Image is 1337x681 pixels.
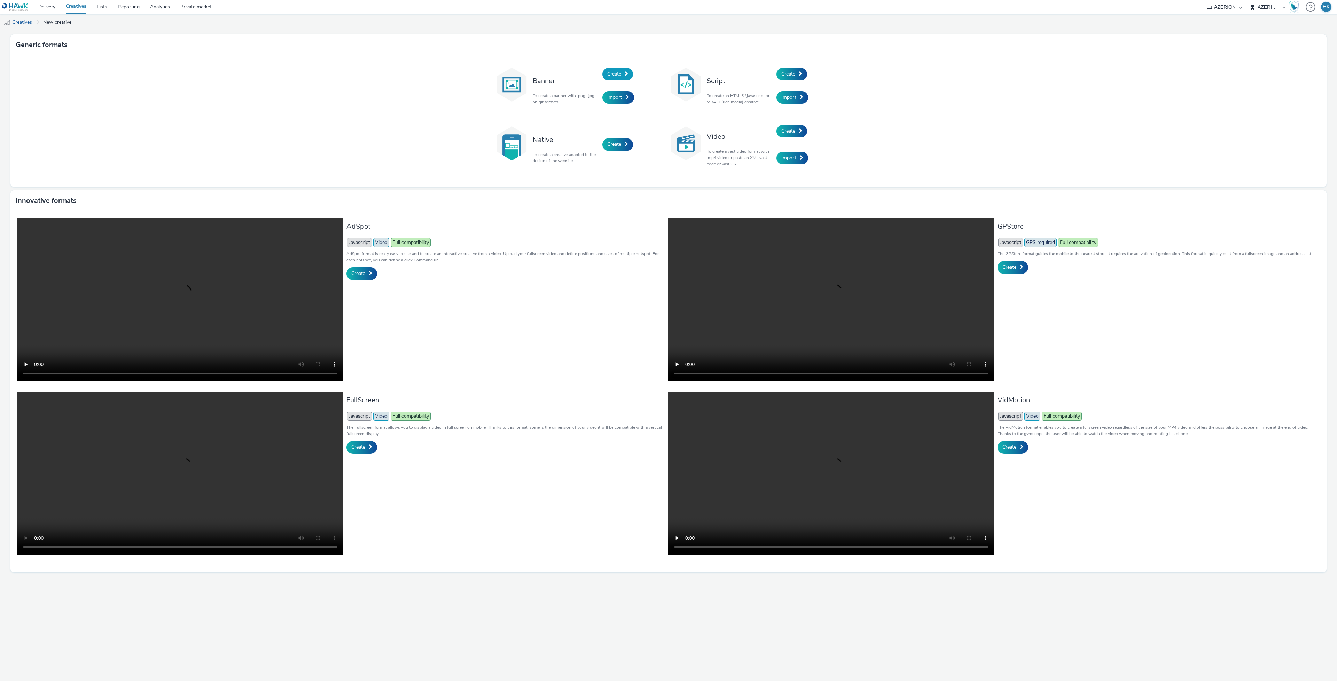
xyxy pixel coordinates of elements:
[373,238,389,247] span: Video
[351,444,365,450] span: Create
[1323,2,1330,12] div: HK
[998,395,1316,405] h3: VidMotion
[998,251,1316,257] p: The GPStore format guides the mobile to the nearest store, it requires the activation of geolocat...
[1042,412,1082,421] span: Full compatibility
[533,135,599,144] h3: Native
[1024,412,1040,421] span: Video
[373,412,389,421] span: Video
[346,267,377,280] a: Create
[533,151,599,164] p: To create a creative adapted to the design of the website.
[351,270,365,277] span: Create
[346,222,665,231] h3: AdSpot
[668,126,703,161] img: video.svg
[998,412,1023,421] span: Javascript
[1002,444,1016,450] span: Create
[346,441,377,453] a: Create
[347,412,372,421] span: Javascript
[346,395,665,405] h3: FullScreen
[2,3,29,11] img: undefined Logo
[998,222,1316,231] h3: GPStore
[781,71,795,77] span: Create
[707,93,773,105] p: To create an HTML5 / javascript or MRAID (rich media) creative.
[1058,238,1098,247] span: Full compatibility
[16,196,77,206] h3: Innovative formats
[40,14,75,31] a: New creative
[391,412,431,421] span: Full compatibility
[602,68,633,80] a: Create
[776,125,807,137] a: Create
[607,94,622,101] span: Import
[776,152,808,164] a: Import
[347,238,372,247] span: Javascript
[3,19,10,26] img: mobile
[707,132,773,141] h3: Video
[533,76,599,86] h3: Banner
[602,91,634,104] a: Import
[781,94,796,101] span: Import
[607,71,621,77] span: Create
[494,126,529,161] img: native.svg
[998,441,1028,453] a: Create
[668,67,703,102] img: code.svg
[1289,1,1299,13] img: Hawk Academy
[707,76,773,86] h3: Script
[494,67,529,102] img: banner.svg
[607,141,621,148] span: Create
[16,40,68,50] h3: Generic formats
[346,251,665,263] p: AdSpot format is really easy to use and to create an interactive creative from a video. Upload yo...
[1289,1,1302,13] a: Hawk Academy
[998,424,1316,437] p: The VidMotion format enables you to create a fullscreen video regardless of the size of your MP4 ...
[346,424,665,437] p: The Fullscreen format allows you to display a video in full screen on mobile. Thanks to this form...
[776,68,807,80] a: Create
[781,128,795,134] span: Create
[781,155,796,161] span: Import
[998,261,1028,274] a: Create
[998,238,1023,247] span: Javascript
[602,138,633,151] a: Create
[776,91,808,104] a: Import
[533,93,599,105] p: To create a banner with .png, .jpg or .gif formats.
[391,238,431,247] span: Full compatibility
[1002,264,1016,270] span: Create
[1024,238,1057,247] span: GPS required
[707,148,773,167] p: To create a vast video format with .mp4 video or paste an XML vast code or vast URL.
